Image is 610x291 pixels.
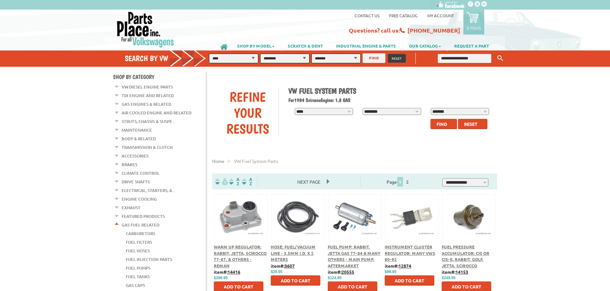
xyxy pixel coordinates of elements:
[214,244,267,268] a: Warm Up Regulator: Rabbit, Jetta, Scirocco 77-87, & Others - Reman
[398,263,411,269] u: 12874
[452,284,481,289] span: Add to Cart
[122,134,156,143] a: Body & Related
[455,269,468,275] u: 14153
[122,100,171,108] a: Gas Engines & Related
[281,40,329,51] a: SCRATCH & DENT
[241,178,253,185] img: Sort by Sales Rank
[122,109,191,117] a: Air Cooled Engine and Related
[285,263,295,269] u: 3607
[405,179,410,185] a: 2
[341,269,354,275] u: 20555
[212,158,224,164] a: Home
[385,263,411,269] b: item#:
[122,152,148,160] a: Accessories
[385,244,435,262] a: Instrument Cluster Regulator: Many VWs 80-92
[291,177,327,187] span: Next Page
[363,53,385,63] button: FIND
[116,11,175,48] img: Parts Place Inc!
[122,221,159,229] a: Gas Fuel Related
[288,86,493,96] h1: VW Fuel System Parts
[122,195,157,203] a: Engine Cooling
[271,244,316,262] a: Hose: Fuel/Vacuum Line - 3.5mm I.D. x 2 meters
[122,212,165,220] a: Featured Products
[291,179,327,185] a: Next Page
[122,203,140,212] a: Exhaust
[126,247,150,255] a: Fuel Hoses
[122,178,150,186] a: Drive Shafts
[403,40,447,51] a: OUR CATALOG
[126,255,172,264] a: Fuel Injection Parts
[389,13,418,18] a: Free Catalog
[442,276,455,280] span: $249.95
[328,244,380,268] a: Fuel Pump: Rabbit, Jetta Gas 77-84 & Many Others - Main Pump, Aftermarket
[288,97,493,103] h2: 1984 Scirocco
[463,10,484,34] a: 0 items
[122,126,152,134] a: Maintenance
[328,276,341,280] span: $124.95
[388,54,406,63] button: RESET
[214,269,240,275] b: item#:
[234,158,278,164] span: VW fuel system parts
[397,177,403,187] span: 1
[126,238,152,246] a: Fuel Filters
[122,117,175,126] a: Struts, Chassis & Suspe...
[442,244,489,268] a: Fuel Pressure Accumulator: CIS or CIS-E, Rabbit, Golf, Jetta, Scirocco
[355,13,380,18] a: Contact us
[288,97,294,103] span: For
[122,186,175,195] a: Electrical, Starters, &...
[281,278,310,283] span: Add to Cart
[122,169,159,177] a: Climate Control
[330,40,402,51] a: INDUSTRIAL ENGINE & PARTS
[217,89,278,137] div: Refine Your Results
[338,284,367,289] span: Add to Cart
[126,229,155,238] a: Carburetors
[122,160,137,169] a: Brakes
[214,276,228,280] span: $299.95
[125,54,213,63] h4: Search by VW
[427,13,454,18] a: My Account
[442,269,468,275] b: item#:
[126,272,150,281] a: Fuel Tanks
[458,119,487,129] button: Reset
[328,269,354,275] b: item#:
[228,178,241,185] img: Sort by Headline
[224,284,253,289] span: Add to Cart
[321,97,350,103] span: Engine: 1.8 GAS
[215,178,228,185] img: filterpricelow.svg
[448,40,495,51] a: REQUEST A PART
[271,275,320,286] button: Add to Cart
[430,119,457,129] button: Find
[464,121,478,127] span: Reset
[126,281,145,289] a: Gas Caps
[113,73,206,80] h4: Shop By Category
[231,40,281,51] a: SHOP BY MODEL
[122,143,173,151] a: Transmission & Clutch
[271,263,295,269] b: item#:
[395,278,424,283] span: Add to Cart
[360,176,437,187] div: Page
[126,264,150,272] a: Fuel Pumps
[437,121,447,127] span: Find
[385,275,434,286] button: Add to Cart
[495,53,505,64] button: Keyword Search
[122,91,174,100] a: TDI Engine and Related
[228,269,240,275] u: 14416
[467,25,481,31] p: 0 items
[122,83,173,91] a: VW Diesel Engine Parts
[385,270,397,274] span: $99.95
[271,270,283,274] span: $29.95
[392,56,402,61] span: RESET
